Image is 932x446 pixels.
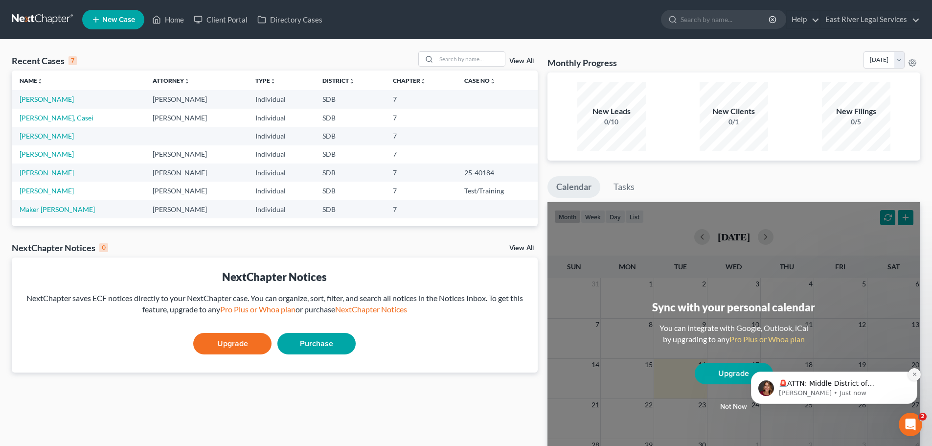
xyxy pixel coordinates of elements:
a: View All [509,245,534,252]
i: unfold_more [349,78,355,84]
a: View All [509,58,534,65]
div: 0/5 [822,117,890,127]
a: Nameunfold_more [20,77,43,84]
td: 7 [385,145,456,164]
input: Search by name... [681,10,770,28]
button: Dismiss notification [172,58,184,71]
div: NextChapter Notices [20,269,530,284]
a: Purchase [277,333,356,354]
div: New Filings [822,106,890,117]
div: 0/10 [577,117,646,127]
i: unfold_more [490,78,496,84]
button: Not now [695,397,773,417]
h3: Monthly Progress [547,57,617,69]
div: Recent Cases [12,55,77,67]
a: Client Portal [189,11,252,28]
a: Tasks [605,176,643,198]
span: 2 [919,413,927,421]
td: Individual [248,182,315,200]
td: SDB [315,164,385,182]
a: [PERSON_NAME] [20,187,74,195]
td: SDB [315,127,385,145]
td: SDB [315,145,385,164]
a: Calendar [547,176,600,198]
a: Pro Plus or Whoa plan [729,334,805,344]
a: Directory Cases [252,11,327,28]
td: SDB [315,182,385,200]
td: 7 [385,109,456,127]
a: [PERSON_NAME], Casei [20,114,93,122]
i: unfold_more [420,78,426,84]
td: 7 [385,200,456,218]
a: East River Legal Services [820,11,920,28]
td: [PERSON_NAME] [145,90,247,108]
a: Districtunfold_more [322,77,355,84]
td: Individual [248,200,315,218]
td: 7 [385,90,456,108]
p: Message from Katie, sent Just now [43,79,169,88]
td: Test/Training [456,182,538,200]
td: [PERSON_NAME] [145,182,247,200]
div: 0/1 [700,117,768,127]
a: Help [787,11,819,28]
i: unfold_more [270,78,276,84]
a: Pro Plus or Whoa plan [220,305,296,314]
div: message notification from Katie, Just now. 🚨ATTN: Middle District of Florida The court has added ... [15,62,181,94]
div: New Clients [700,106,768,117]
i: unfold_more [37,78,43,84]
a: Upgrade [695,363,773,384]
td: 25-40184 [456,164,538,182]
a: Case Nounfold_more [464,77,496,84]
td: SDB [315,109,385,127]
td: Individual [248,127,315,145]
div: Sync with your personal calendar [652,300,815,315]
a: Typeunfold_more [255,77,276,84]
a: [PERSON_NAME] [20,95,74,103]
td: [PERSON_NAME] [145,109,247,127]
a: Home [147,11,189,28]
div: You can integrate with Google, Outlook, iCal by upgrading to any [656,323,812,345]
p: 🚨ATTN: Middle District of [US_STATE] The court has added a new Credit Counseling Field that we ne... [43,69,169,79]
a: Upgrade [193,333,272,354]
div: 0 [99,243,108,252]
div: 7 [68,56,77,65]
a: [PERSON_NAME] [20,150,74,158]
div: NextChapter saves ECF notices directly to your NextChapter case. You can organize, sort, filter, ... [20,293,530,315]
span: New Case [102,16,135,23]
td: [PERSON_NAME] [145,200,247,218]
a: Chapterunfold_more [393,77,426,84]
img: Profile image for Katie [22,70,38,86]
a: Attorneyunfold_more [153,77,190,84]
td: [PERSON_NAME] [145,164,247,182]
td: 7 [385,182,456,200]
td: SDB [315,90,385,108]
td: 7 [385,164,456,182]
a: [PERSON_NAME] [20,132,74,140]
iframe: Intercom notifications message [736,310,932,420]
td: Individual [248,90,315,108]
div: NextChapter Notices [12,242,108,254]
td: [PERSON_NAME] [145,145,247,164]
td: Individual [248,109,315,127]
td: Individual [248,164,315,182]
input: Search by name... [436,52,505,66]
a: Maker [PERSON_NAME] [20,205,95,213]
td: SDB [315,200,385,218]
td: 7 [385,127,456,145]
i: unfold_more [184,78,190,84]
div: New Leads [577,106,646,117]
a: NextChapter Notices [335,305,407,314]
iframe: Intercom live chat [899,413,922,436]
a: [PERSON_NAME] [20,168,74,177]
td: Individual [248,145,315,164]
